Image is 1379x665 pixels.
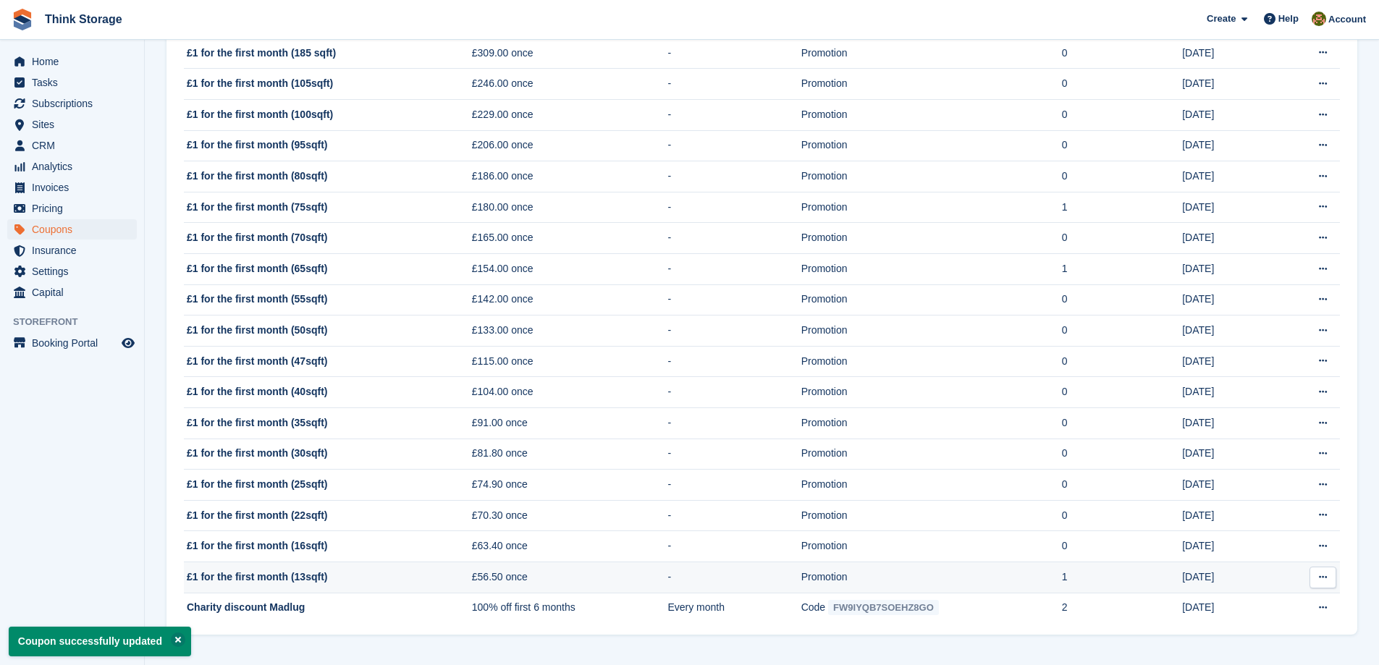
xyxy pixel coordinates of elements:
[1062,161,1183,192] td: 0
[7,72,137,93] a: menu
[1062,69,1183,100] td: 0
[1182,254,1282,285] td: [DATE]
[801,408,1062,439] td: Promotion
[801,346,1062,377] td: Promotion
[1182,69,1282,100] td: [DATE]
[184,69,472,100] td: £1 for the first month (105sqft)
[7,156,137,177] a: menu
[184,38,472,69] td: £1 for the first month (185 sqft)
[1328,12,1366,27] span: Account
[472,470,668,501] td: £74.90 once
[1182,562,1282,593] td: [DATE]
[39,7,128,31] a: Think Storage
[828,600,939,615] span: FW9IYQB7SOEHZ8GO
[472,69,668,100] td: £246.00 once
[7,261,137,281] a: menu
[472,38,668,69] td: £309.00 once
[801,562,1062,593] td: Promotion
[801,439,1062,470] td: Promotion
[1182,100,1282,131] td: [DATE]
[667,439,801,470] td: -
[801,531,1062,562] td: Promotion
[184,161,472,192] td: £1 for the first month (80sqft)
[472,531,668,562] td: £63.40 once
[1182,593,1282,623] td: [DATE]
[667,346,801,377] td: -
[32,51,119,72] span: Home
[184,223,472,254] td: £1 for the first month (70sqft)
[1182,223,1282,254] td: [DATE]
[667,377,801,408] td: -
[9,627,191,656] p: Coupon successfully updated
[801,377,1062,408] td: Promotion
[801,315,1062,347] td: Promotion
[667,593,801,623] td: Every month
[184,500,472,531] td: £1 for the first month (22sqft)
[32,219,119,240] span: Coupons
[1278,12,1299,26] span: Help
[7,282,137,302] a: menu
[184,562,472,593] td: £1 for the first month (13sqft)
[1062,470,1183,501] td: 0
[472,593,668,623] td: 100% off first 6 months
[1182,531,1282,562] td: [DATE]
[7,114,137,135] a: menu
[801,161,1062,192] td: Promotion
[667,315,801,347] td: -
[7,333,137,353] a: menu
[7,93,137,114] a: menu
[801,100,1062,131] td: Promotion
[184,284,472,315] td: £1 for the first month (55sqft)
[667,223,801,254] td: -
[1182,192,1282,223] td: [DATE]
[7,135,137,156] a: menu
[32,282,119,302] span: Capital
[1062,254,1183,285] td: 1
[667,254,801,285] td: -
[801,284,1062,315] td: Promotion
[1312,12,1326,26] img: Gavin Mackie
[1062,593,1183,623] td: 2
[667,408,801,439] td: -
[801,500,1062,531] td: Promotion
[472,562,668,593] td: £56.50 once
[472,500,668,531] td: £70.30 once
[1062,531,1183,562] td: 0
[1062,38,1183,69] td: 0
[1062,192,1183,223] td: 1
[7,219,137,240] a: menu
[667,38,801,69] td: -
[1182,500,1282,531] td: [DATE]
[1207,12,1236,26] span: Create
[7,240,137,261] a: menu
[32,135,119,156] span: CRM
[1182,470,1282,501] td: [DATE]
[184,470,472,501] td: £1 for the first month (25sqft)
[1182,284,1282,315] td: [DATE]
[1062,562,1183,593] td: 1
[801,223,1062,254] td: Promotion
[667,284,801,315] td: -
[472,161,668,192] td: £186.00 once
[184,254,472,285] td: £1 for the first month (65sqft)
[667,531,801,562] td: -
[12,9,33,30] img: stora-icon-8386f47178a22dfd0bd8f6a31ec36ba5ce8667c1dd55bd0f319d3a0aa187defe.svg
[667,161,801,192] td: -
[472,346,668,377] td: £115.00 once
[1182,130,1282,161] td: [DATE]
[472,130,668,161] td: £206.00 once
[801,593,1062,623] td: Code
[667,192,801,223] td: -
[1182,377,1282,408] td: [DATE]
[1062,284,1183,315] td: 0
[184,439,472,470] td: £1 for the first month (30sqft)
[1062,439,1183,470] td: 0
[1182,38,1282,69] td: [DATE]
[32,333,119,353] span: Booking Portal
[1182,408,1282,439] td: [DATE]
[32,72,119,93] span: Tasks
[472,439,668,470] td: £81.80 once
[472,192,668,223] td: £180.00 once
[667,100,801,131] td: -
[801,254,1062,285] td: Promotion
